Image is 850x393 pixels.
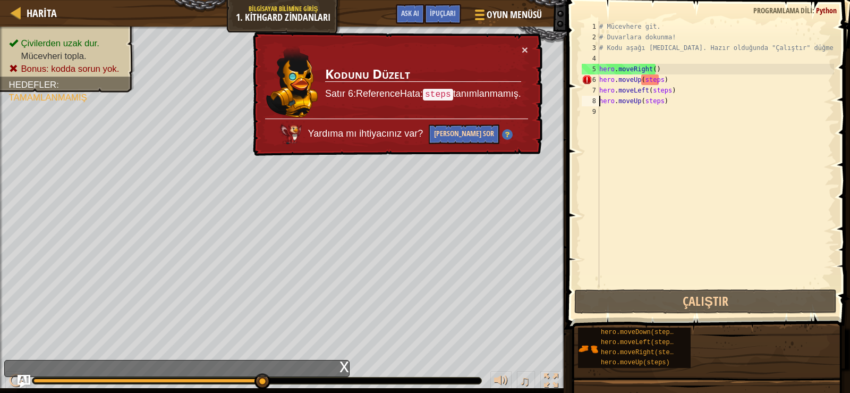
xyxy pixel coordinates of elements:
img: Hint [502,129,513,140]
span: Çivilerden uzak dur. [21,38,99,48]
span: Bonus: kodda sorun yok. [21,64,119,74]
div: 7 [582,85,599,96]
li: Çivilerden uzak dur. [9,37,125,49]
span: hero.moveRight(steps) [601,349,681,356]
div: 2 [582,32,599,43]
span: Yardıma mı ihtiyacınız var? [308,128,426,139]
span: İpuçları [430,8,456,18]
button: Ask AI [396,4,424,24]
h3: Kodunu Düzelt [325,67,521,82]
span: Mücevheri topla. [21,51,86,61]
div: x [339,361,349,371]
button: Sesi ayarla [490,371,512,393]
img: duck_ritic.png [266,45,319,118]
li: Bonus: kodda sorun yok. [9,62,125,75]
img: AI [280,124,302,144]
button: [PERSON_NAME] Sor [429,124,499,144]
span: : [812,5,816,15]
span: Ask AI [401,8,419,18]
button: ♫ [517,371,535,393]
div: 1 [582,21,599,32]
p: Satır 6:ReferenceHata: tanımlanmamış. [325,87,521,101]
span: Programlama dili [753,5,812,15]
code: steps [423,89,453,101]
span: Python [816,5,837,15]
div: 9 [582,106,599,117]
span: Oyun Menüsü [487,8,542,22]
div: 6 [582,74,599,85]
span: hero.moveDown(steps) [601,329,677,336]
span: Hedefler [9,80,57,90]
button: × [522,44,528,55]
button: Çalıştır [574,289,837,314]
div: 8 [582,96,599,106]
span: Tamamlanmamış [9,93,87,103]
button: Tam ekran değiştir [540,371,562,393]
a: Harita [21,6,57,20]
button: Oyun Menüsü [466,4,548,29]
span: : [56,80,59,90]
img: portrait.png [578,339,598,359]
span: hero.moveUp(steps) [601,359,670,366]
div: 4 [582,53,599,64]
span: ♫ [519,373,530,389]
span: Harita [27,6,57,20]
button: Ctrl + P: Play [5,371,27,393]
div: 3 [582,43,599,53]
button: Ask AI [18,375,30,388]
span: hero.moveLeft(steps) [601,339,677,346]
div: 5 [582,64,599,74]
li: Mücevheri topla. [9,49,125,62]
